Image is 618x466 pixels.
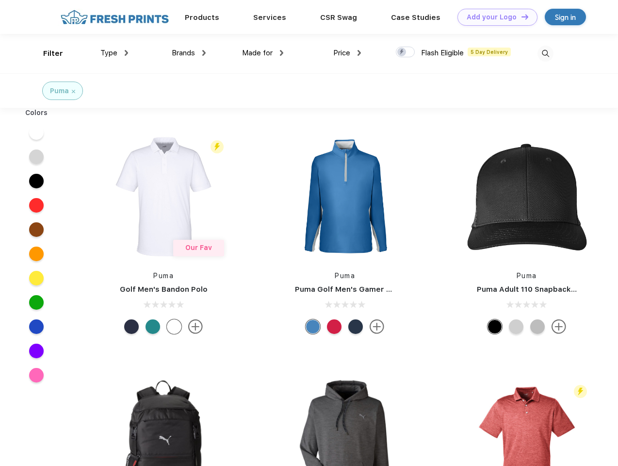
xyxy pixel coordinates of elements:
[99,132,228,261] img: func=resize&h=266
[58,9,172,26] img: fo%20logo%202.webp
[555,12,576,23] div: Sign in
[421,49,464,57] span: Flash Eligible
[335,272,355,280] a: Puma
[280,50,283,56] img: dropdown.png
[18,108,55,118] div: Colors
[537,46,553,62] img: desktop_search.svg
[521,14,528,19] img: DT
[370,319,384,334] img: more.svg
[43,48,63,59] div: Filter
[172,49,195,57] span: Brands
[552,319,566,334] img: more.svg
[72,90,75,93] img: filter_cancel.svg
[509,319,523,334] div: Quarry Brt Whit
[462,132,591,261] img: func=resize&h=266
[358,50,361,56] img: dropdown.png
[211,140,224,153] img: flash_active_toggle.svg
[124,319,139,334] div: Navy Blazer
[125,50,128,56] img: dropdown.png
[467,13,517,21] div: Add your Logo
[530,319,545,334] div: Quarry with Brt Whit
[348,319,363,334] div: Navy Blazer
[167,319,181,334] div: Bright White
[333,49,350,57] span: Price
[185,13,219,22] a: Products
[153,272,174,280] a: Puma
[488,319,502,334] div: Pma Blk Pma Blk
[100,49,117,57] span: Type
[327,319,342,334] div: Ski Patrol
[468,48,511,56] span: 5 Day Delivery
[185,244,212,251] span: Our Fav
[242,49,273,57] span: Made for
[120,285,208,294] a: Golf Men's Bandon Polo
[146,319,160,334] div: Green Lagoon
[202,50,206,56] img: dropdown.png
[188,319,203,334] img: more.svg
[306,319,320,334] div: Bright Cobalt
[280,132,409,261] img: func=resize&h=266
[574,385,587,398] img: flash_active_toggle.svg
[295,285,448,294] a: Puma Golf Men's Gamer Golf Quarter-Zip
[50,86,69,96] div: Puma
[545,9,586,25] a: Sign in
[517,272,537,280] a: Puma
[253,13,286,22] a: Services
[320,13,357,22] a: CSR Swag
